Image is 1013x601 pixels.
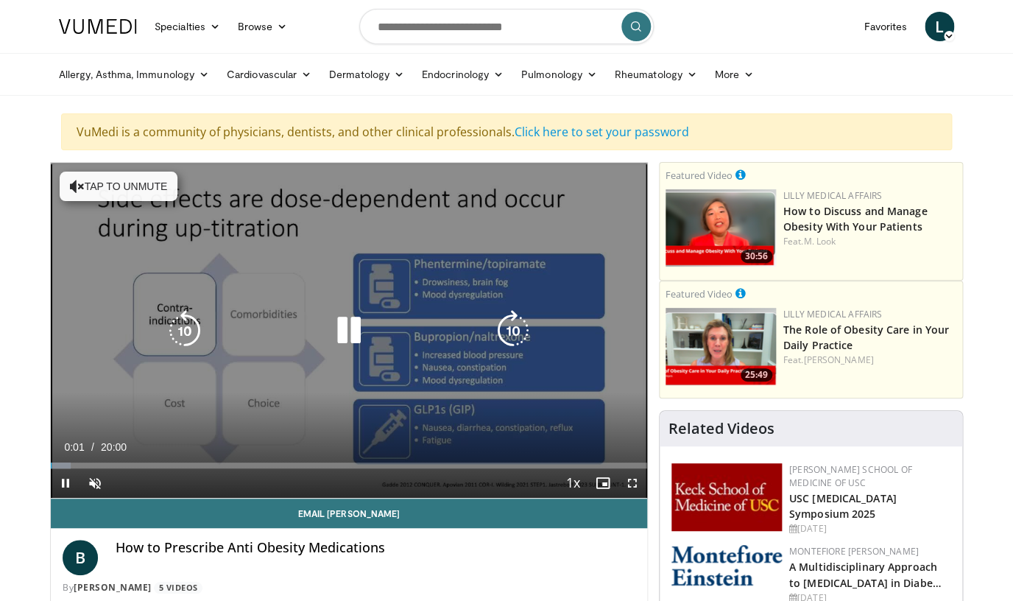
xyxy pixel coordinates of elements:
[789,560,942,589] a: A Multidisciplinary Approach to [MEDICAL_DATA] in Diabe…
[666,308,776,385] a: 25:49
[789,522,950,535] div: [DATE]
[789,491,897,521] a: USC [MEDICAL_DATA] Symposium 2025
[783,308,883,320] a: Lilly Medical Affairs
[666,169,733,182] small: Featured Video
[606,60,706,89] a: Rheumatology
[706,60,763,89] a: More
[59,19,137,34] img: VuMedi Logo
[51,163,647,499] video-js: Video Player
[668,420,774,437] h4: Related Videos
[666,287,733,300] small: Featured Video
[80,468,110,498] button: Unmute
[320,60,413,89] a: Dermatology
[101,441,127,453] span: 20:00
[64,441,84,453] span: 0:01
[783,235,956,248] div: Feat.
[229,12,297,41] a: Browse
[413,60,512,89] a: Endocrinology
[803,235,836,247] a: M. Look
[512,60,606,89] a: Pulmonology
[515,124,689,140] a: Click here to set your password
[671,545,782,586] img: b0142b4c-93a1-4b58-8f91-5265c282693c.png.150x105_q85_autocrop_double_scale_upscale_version-0.2.png
[588,468,618,498] button: Enable picture-in-picture mode
[855,12,916,41] a: Favorites
[666,189,776,267] a: 30:56
[51,499,647,528] a: Email [PERSON_NAME]
[61,113,952,150] div: VuMedi is a community of physicians, dentists, and other clinical professionals.
[51,463,647,468] div: Progress Bar
[146,12,229,41] a: Specialties
[74,581,152,594] a: [PERSON_NAME]
[91,441,94,453] span: /
[789,463,912,489] a: [PERSON_NAME] School of Medicine of USC
[116,540,635,556] h4: How to Prescribe Anti Obesity Medications
[618,468,647,498] button: Fullscreen
[666,189,776,267] img: c98a6a29-1ea0-4bd5-8cf5-4d1e188984a7.png.150x105_q85_crop-smart_upscale.png
[741,368,772,382] span: 25:49
[783,323,949,352] a: The Role of Obesity Care in Your Daily Practice
[925,12,954,41] a: L
[783,354,956,367] div: Feat.
[671,463,782,531] img: 7b941f1f-d101-407a-8bfa-07bd47db01ba.png.150x105_q85_autocrop_double_scale_upscale_version-0.2.jpg
[154,582,202,594] a: 5 Videos
[741,250,772,263] span: 30:56
[63,540,98,575] a: B
[51,468,80,498] button: Pause
[783,189,883,202] a: Lilly Medical Affairs
[559,468,588,498] button: Playback Rate
[50,60,218,89] a: Allergy, Asthma, Immunology
[666,308,776,385] img: e1208b6b-349f-4914-9dd7-f97803bdbf1d.png.150x105_q85_crop-smart_upscale.png
[803,354,873,366] a: [PERSON_NAME]
[359,9,654,44] input: Search topics, interventions
[789,545,919,558] a: Montefiore [PERSON_NAME]
[783,204,928,233] a: How to Discuss and Manage Obesity With Your Patients
[218,60,320,89] a: Cardiovascular
[60,172,177,201] button: Tap to unmute
[63,581,635,594] div: By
